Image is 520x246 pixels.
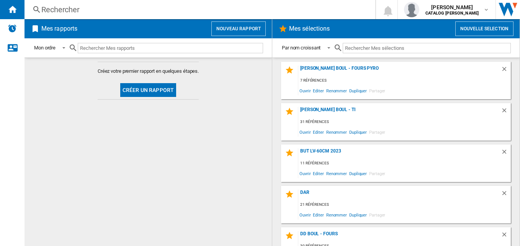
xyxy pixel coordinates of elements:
div: [PERSON_NAME] BOUL - FOURS PYRO [298,66,501,76]
span: Dupliquer [348,168,368,179]
div: dar [298,190,501,200]
div: BUT LV-60cm 2023 [298,148,501,159]
button: Nouveau rapport [211,21,266,36]
span: Ouvrir [298,85,312,96]
span: Partager [368,127,386,137]
span: Ouvrir [298,127,312,137]
span: Renommer [325,127,348,137]
div: 21 références [298,200,511,210]
button: Nouvelle selection [455,21,513,36]
div: Par nom croissant [282,45,321,51]
span: Dupliquer [348,127,368,137]
span: Dupliquer [348,85,368,96]
span: Créez votre premier rapport en quelques étapes. [98,68,199,75]
h2: Mes sélections [288,21,331,36]
div: [PERSON_NAME] BOUL - TI [298,107,501,117]
div: 7 références [298,76,511,85]
div: Supprimer [501,148,511,159]
img: alerts-logo.svg [8,24,17,33]
div: Mon ordre [34,45,56,51]
img: profile.jpg [404,2,419,17]
span: Editer [312,210,325,220]
span: Editer [312,168,325,179]
span: [PERSON_NAME] [425,3,479,11]
div: Supprimer [501,190,511,200]
input: Rechercher Mes rapports [78,43,263,53]
div: Rechercher [41,4,355,15]
div: 11 références [298,159,511,168]
h2: Mes rapports [40,21,79,36]
span: Partager [368,210,386,220]
div: Supprimer [501,66,511,76]
div: Supprimer [501,231,511,241]
span: Dupliquer [348,210,368,220]
div: 31 références [298,117,511,127]
div: DD Boul - Fours [298,231,501,241]
span: Renommer [325,85,348,96]
span: Partager [368,85,386,96]
div: Supprimer [501,107,511,117]
input: Rechercher Mes sélections [343,43,511,53]
span: Editer [312,85,325,96]
span: Renommer [325,210,348,220]
b: CATALOG [PERSON_NAME] [425,11,479,16]
span: Renommer [325,168,348,179]
span: Ouvrir [298,210,312,220]
span: Ouvrir [298,168,312,179]
span: Editer [312,127,325,137]
button: Créer un rapport [120,83,176,97]
span: Partager [368,168,386,179]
